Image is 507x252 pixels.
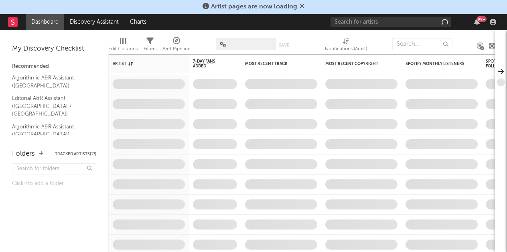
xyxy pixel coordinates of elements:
a: Editorial A&R Assistant ([GEOGRAPHIC_DATA] / [GEOGRAPHIC_DATA]) [12,94,88,118]
div: Notifications (Artist) [325,34,367,57]
button: Save [279,43,289,47]
span: Dismiss [300,4,304,10]
div: A&R Pipeline [162,44,191,54]
span: 7-Day Fans Added [193,59,225,69]
div: Folders [12,149,35,159]
button: Tracked Artists(17) [55,152,96,156]
a: Dashboard [26,14,64,30]
div: My Discovery Checklist [12,44,96,54]
div: Edit Columns [108,44,138,54]
span: Artist pages are now loading [211,4,297,10]
div: Spotify Monthly Listeners [406,61,466,66]
div: Notifications (Artist) [325,44,367,54]
div: Artist [113,61,173,66]
a: Discovery Assistant [64,14,124,30]
div: Recommended [12,62,96,71]
input: Search for folders... [12,163,96,175]
div: Filters [144,44,156,54]
div: A&R Pipeline [162,34,191,57]
button: 99+ [474,19,480,25]
div: Edit Columns [108,34,138,57]
div: Most Recent Track [245,61,305,66]
a: Algorithmic A&R Assistant ([GEOGRAPHIC_DATA]) [12,122,88,139]
div: Click to add a folder. [12,179,96,189]
a: Algorithmic A&R Assistant ([GEOGRAPHIC_DATA]) [12,73,88,90]
input: Search for artists [331,17,451,27]
div: 99 + [477,16,487,22]
input: Search... [392,38,452,50]
div: Most Recent Copyright [325,61,385,66]
a: Charts [124,14,152,30]
div: Filters [144,34,156,57]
